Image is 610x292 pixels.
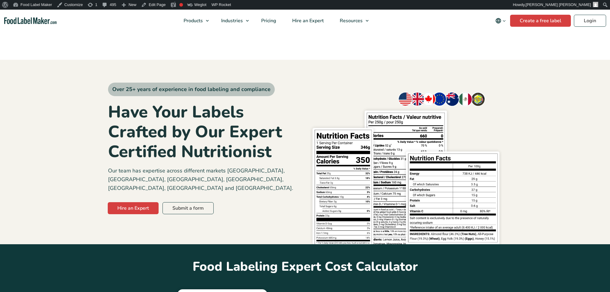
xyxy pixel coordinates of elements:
[284,10,330,32] a: Hire an Expert
[213,10,252,32] a: Industries
[182,17,203,24] span: Products
[491,15,510,27] button: Change language
[163,202,214,214] a: Submit a form
[332,10,372,32] a: Resources
[108,244,502,275] h2: Food Labeling Expert Cost Calculator
[259,17,277,24] span: Pricing
[4,17,57,24] a: Food Label Maker homepage
[108,166,301,192] p: Our team has expertise across different markets [GEOGRAPHIC_DATA], [GEOGRAPHIC_DATA], [GEOGRAPHIC...
[108,202,159,214] a: Hire an Expert
[510,15,571,27] a: Create a free label
[526,2,591,7] span: [PERSON_NAME] [PERSON_NAME]
[219,17,243,24] span: Industries
[179,3,183,7] div: Focus keyphrase not set
[108,102,301,162] h1: Have Your Labels Crafted by Our Expert Certified Nutritionist
[574,15,606,27] a: Login
[253,10,283,32] a: Pricing
[176,10,212,32] a: Products
[338,17,363,24] span: Resources
[290,17,324,24] span: Hire an Expert
[108,83,275,96] span: Over 25+ years of experience in food labeling and compliance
